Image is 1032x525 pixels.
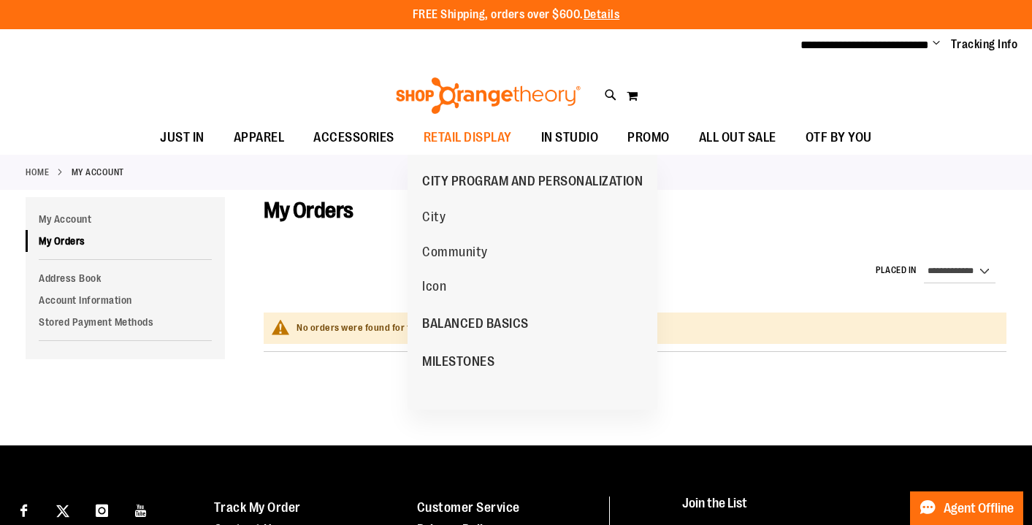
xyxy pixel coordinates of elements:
strong: My Account [72,166,124,179]
span: Icon [422,279,446,297]
a: Address Book [26,267,225,289]
p: FREE Shipping, orders over $600. [413,7,620,23]
span: MILESTONES [422,354,494,372]
span: APPAREL [234,121,285,154]
a: Visit our Facebook page [11,497,37,522]
span: No orders were found for this period. [297,322,456,333]
span: Community [422,245,488,263]
h4: Join the List [682,497,1004,524]
span: BALANCED BASICS [422,316,529,334]
button: Agent Offline [910,491,1023,525]
span: ALL OUT SALE [699,121,776,154]
button: Account menu [933,37,940,52]
label: Placed in [876,264,917,277]
a: Home [26,166,49,179]
a: Details [584,8,620,21]
a: Account Information [26,289,225,311]
span: My Orders [264,198,353,223]
a: Visit our Instagram page [89,497,115,522]
a: Visit our X page [50,497,76,522]
a: My Account [26,208,225,230]
a: My Orders [26,230,225,252]
span: Agent Offline [944,502,1014,516]
span: IN STUDIO [541,121,599,154]
a: Stored Payment Methods [26,311,225,333]
span: ACCESSORIES [313,121,394,154]
span: OTF BY YOU [806,121,872,154]
img: Shop Orangetheory [394,77,583,114]
span: City [422,210,446,228]
a: Tracking Info [951,37,1018,53]
img: Twitter [56,505,69,518]
a: Track My Order [214,500,301,515]
span: PROMO [627,121,670,154]
a: Visit our Youtube page [129,497,154,522]
span: CITY PROGRAM AND PERSONALIZATION [422,174,643,192]
a: Customer Service [417,500,520,515]
span: JUST IN [160,121,205,154]
span: RETAIL DISPLAY [424,121,512,154]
